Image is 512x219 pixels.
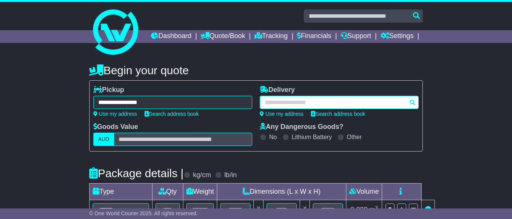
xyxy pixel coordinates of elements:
td: Volume [346,184,382,200]
h4: Package details | [89,167,184,179]
label: lb/in [224,171,237,179]
label: Other [347,133,362,141]
a: Tracking [254,30,288,43]
a: Use my address [93,111,137,117]
a: Remove this item [425,206,431,213]
a: Support [341,30,371,43]
label: Pickup [93,86,124,94]
a: Dashboard [151,30,191,43]
label: Goods Value [93,123,138,131]
a: Search address book [145,111,199,117]
label: Any Dangerous Goods? [260,123,343,131]
label: Delivery [260,86,295,94]
a: Use my address [260,111,303,117]
label: AUD [93,133,114,146]
td: Type [89,184,152,200]
typeahead: Please provide city [260,96,419,109]
label: Lithium Battery [292,133,332,141]
span: 0.000 [350,206,367,213]
td: Weight [183,184,217,200]
a: Search address book [311,111,365,117]
label: kg/cm [193,171,211,179]
span: m [369,206,378,213]
a: Settings [381,30,414,43]
a: Quote/Book [201,30,245,43]
span: © One World Courier 2025. All rights reserved. [89,210,198,216]
label: No [269,133,277,141]
td: Dimensions (L x W x H) [217,184,346,200]
sup: 3 [375,205,378,211]
h4: Begin your quote [89,64,423,77]
a: Financials [297,30,331,43]
td: Qty [152,184,183,200]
